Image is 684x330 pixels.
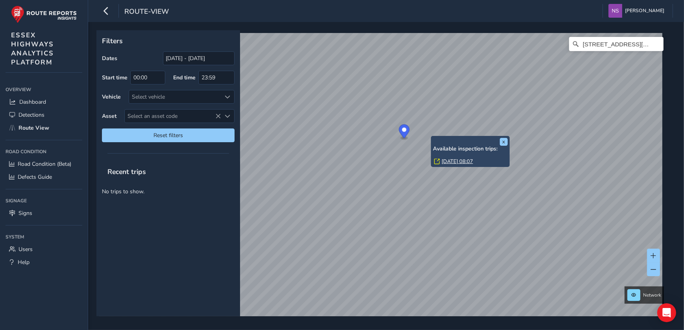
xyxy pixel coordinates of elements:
[657,303,676,322] div: Open Intercom Messenger
[6,243,82,256] a: Users
[173,74,196,81] label: End time
[18,124,49,132] span: Route View
[500,138,508,146] button: x
[6,121,82,134] a: Route View
[18,246,33,253] span: Users
[6,146,82,158] div: Road Condition
[18,209,32,217] span: Signs
[125,110,221,123] span: Select an asset code
[399,125,410,141] div: Map marker
[18,173,52,181] span: Defects Guide
[18,111,44,119] span: Detections
[102,112,116,120] label: Asset
[6,207,82,220] a: Signs
[608,4,667,18] button: [PERSON_NAME]
[608,4,622,18] img: diamond-layout
[6,256,82,269] a: Help
[18,160,71,168] span: Road Condition (Beta)
[96,182,240,201] p: No trips to show.
[625,4,664,18] span: [PERSON_NAME]
[102,161,152,182] span: Recent trips
[11,5,77,23] img: rr logo
[99,33,662,325] canvas: Map
[124,7,169,18] span: route-view
[569,37,664,51] input: Search
[221,110,234,123] div: Select an asset code
[442,158,473,165] a: [DATE] 08:07
[6,195,82,207] div: Signage
[6,95,82,108] a: Dashboard
[6,158,82,170] a: Road Condition (Beta)
[11,31,54,67] span: ESSEX HIGHWAYS ANALYTICS PLATFORM
[6,84,82,95] div: Overview
[129,90,221,103] div: Select vehicle
[102,93,121,101] label: Vehicle
[108,132,229,139] span: Reset filters
[102,36,235,46] p: Filters
[6,170,82,183] a: Defects Guide
[6,231,82,243] div: System
[102,128,235,142] button: Reset filters
[433,146,508,152] h6: Available inspection trips:
[19,98,46,106] span: Dashboard
[18,258,30,266] span: Help
[102,74,128,81] label: Start time
[643,292,661,298] span: Network
[6,108,82,121] a: Detections
[102,55,117,62] label: Dates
